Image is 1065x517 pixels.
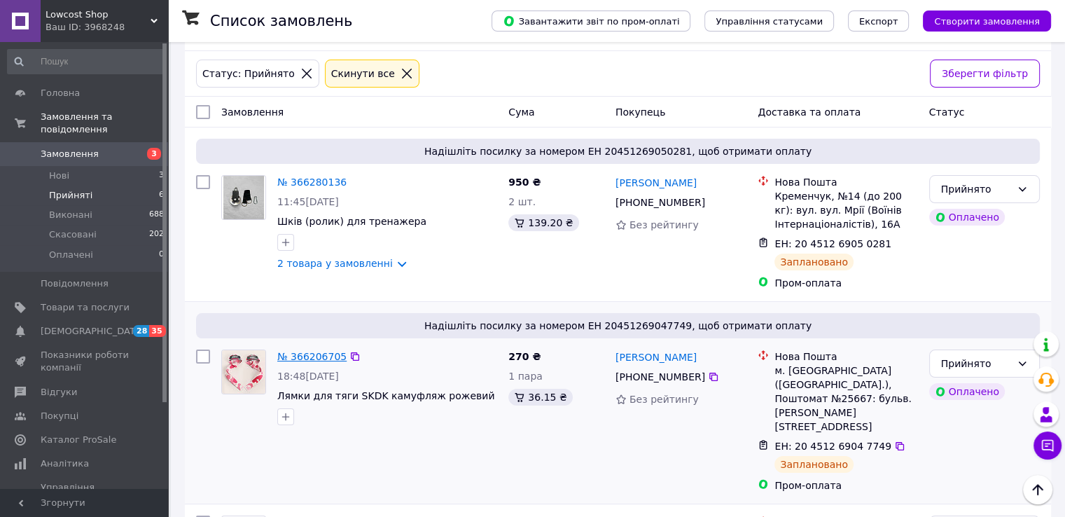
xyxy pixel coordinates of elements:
div: 139.20 ₴ [508,214,578,231]
a: Шків (ролик) для тренажера [277,216,426,227]
span: Надішліть посилку за номером ЕН 20451269050281, щоб отримати оплату [202,144,1034,158]
div: Заплановано [774,456,854,473]
span: Головна [41,87,80,99]
span: 11:45[DATE] [277,196,339,207]
span: Створити замовлення [934,16,1040,27]
span: Покупець [615,106,665,118]
span: Статус [929,106,965,118]
span: 18:48[DATE] [277,371,339,382]
span: Завантажити звіт по пром-оплаті [503,15,679,27]
span: 3 [159,170,164,182]
div: Заплановано [774,254,854,270]
div: Кременчук, №14 (до 200 кг): вул. вул. Мрії (Воїнів Інтернаціоналістів), 16А [774,189,917,231]
div: Cкинути все [328,66,398,81]
button: Експорт [848,11,910,32]
input: Пошук [7,49,165,74]
div: 36.15 ₴ [508,389,572,406]
span: Управління сайтом [41,481,130,506]
button: Управління статусами [704,11,834,32]
span: Показники роботи компанії [41,349,130,374]
span: 2 шт. [508,196,536,207]
span: 950 ₴ [508,177,541,188]
div: [PHONE_NUMBER] [613,367,708,387]
a: Лямки для тяги SKDK камуфляж рожевий [277,390,494,401]
span: 28 [133,325,149,337]
span: ЕН: 20 4512 6905 0281 [774,238,891,249]
span: Аналітика [41,457,89,470]
span: 270 ₴ [508,351,541,362]
button: Завантажити звіт по пром-оплаті [492,11,690,32]
div: м. [GEOGRAPHIC_DATA] ([GEOGRAPHIC_DATA].), Поштомат №25667: бульв. [PERSON_NAME][STREET_ADDRESS] [774,364,917,434]
span: Замовлення [41,148,99,160]
span: Без рейтингу [629,394,699,405]
span: Надішліть посилку за номером ЕН 20451269047749, щоб отримати оплату [202,319,1034,333]
span: Lowcost Shop [46,8,151,21]
div: Оплачено [929,209,1005,226]
span: 202 [149,228,164,241]
a: Створити замовлення [909,15,1051,26]
span: Нові [49,170,69,182]
span: 6 [159,189,164,202]
h1: Список замовлень [210,13,352,29]
span: Зберегти фільтр [942,66,1028,81]
span: Експорт [859,16,898,27]
div: Оплачено [929,383,1005,400]
a: [PERSON_NAME] [615,176,697,190]
span: Відгуки [41,386,77,399]
span: Оплачені [49,249,93,261]
img: Фото товару [223,176,264,219]
div: Нова Пошта [774,350,917,364]
a: № 366206705 [277,351,347,362]
button: Наверх [1023,475,1052,504]
a: Фото товару [221,350,266,394]
span: 35 [149,325,165,337]
span: Виконані [49,209,92,221]
span: Без рейтингу [629,219,699,230]
img: Фото товару [222,350,265,394]
span: Скасовані [49,228,97,241]
a: Фото товару [221,175,266,220]
span: 1 пара [508,371,543,382]
a: [PERSON_NAME] [615,350,697,364]
a: № 366280136 [277,177,347,188]
div: Прийнято [941,356,1011,371]
span: 688 [149,209,164,221]
span: Повідомлення [41,277,109,290]
button: Зберегти фільтр [930,60,1040,88]
span: [DEMOGRAPHIC_DATA] [41,325,144,338]
span: Замовлення [221,106,284,118]
button: Створити замовлення [923,11,1051,32]
span: Товари та послуги [41,301,130,314]
span: Каталог ProSale [41,434,116,446]
div: Прийнято [941,181,1011,197]
div: [PHONE_NUMBER] [613,193,708,212]
span: 0 [159,249,164,261]
span: Cума [508,106,534,118]
span: Прийняті [49,189,92,202]
a: 2 товара у замовленні [277,258,393,269]
span: Замовлення та повідомлення [41,111,168,136]
span: ЕН: 20 4512 6904 7749 [774,441,891,452]
span: 3 [147,148,161,160]
div: Нова Пошта [774,175,917,189]
div: Пром-оплата [774,276,917,290]
span: Доставка та оплата [758,106,861,118]
div: Статус: Прийнято [200,66,298,81]
div: Пром-оплата [774,478,917,492]
span: Управління статусами [716,16,823,27]
span: Покупці [41,410,78,422]
div: Ваш ID: 3968248 [46,21,168,34]
button: Чат з покупцем [1033,432,1061,460]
